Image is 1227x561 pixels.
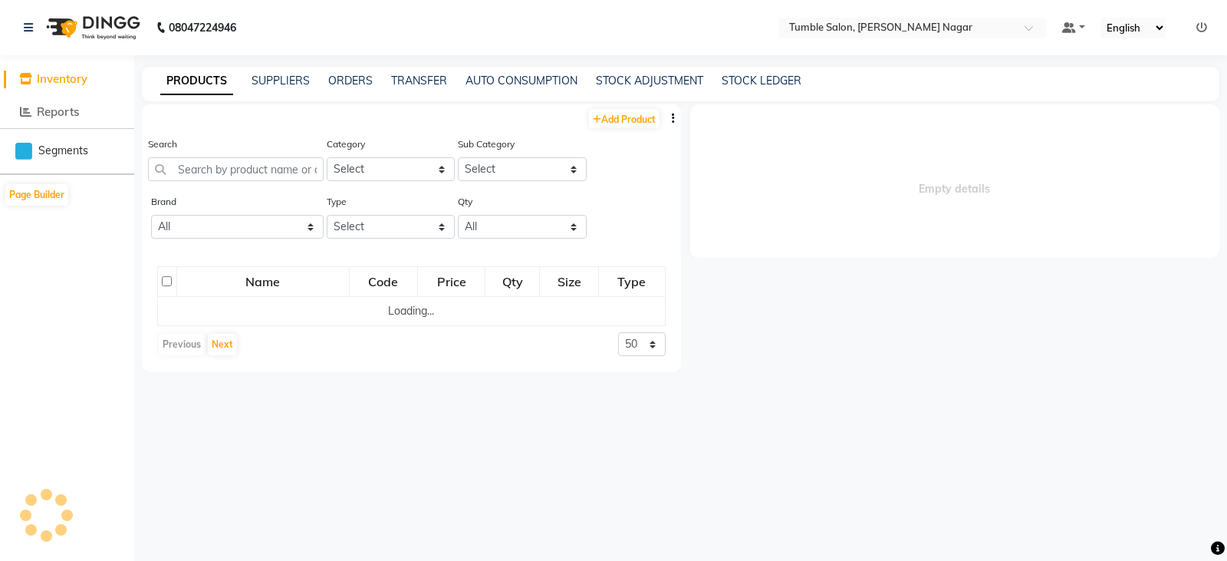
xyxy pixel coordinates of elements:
[37,71,87,86] span: Inventory
[5,184,68,206] button: Page Builder
[327,195,347,209] label: Type
[252,74,310,87] a: SUPPLIERS
[419,268,484,295] div: Price
[160,68,233,95] a: PRODUCTS
[151,195,176,209] label: Brand
[37,104,79,119] span: Reports
[148,137,177,151] label: Search
[178,268,348,295] div: Name
[486,268,538,295] div: Qty
[327,137,365,151] label: Category
[328,74,373,87] a: ORDERS
[208,334,237,355] button: Next
[39,6,144,49] img: logo
[465,74,577,87] a: AUTO CONSUMPTION
[350,268,416,295] div: Code
[596,74,703,87] a: STOCK ADJUSTMENT
[38,143,88,159] span: Segments
[589,109,660,128] a: Add Product
[600,268,663,295] div: Type
[391,74,447,87] a: TRANSFER
[4,71,130,88] a: Inventory
[722,74,801,87] a: STOCK LEDGER
[458,195,472,209] label: Qty
[541,268,597,295] div: Size
[458,137,515,151] label: Sub Category
[4,104,130,121] a: Reports
[158,297,666,326] td: Loading...
[690,104,1220,258] span: Empty details
[169,6,236,49] b: 08047224946
[148,157,324,181] input: Search by product name or code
